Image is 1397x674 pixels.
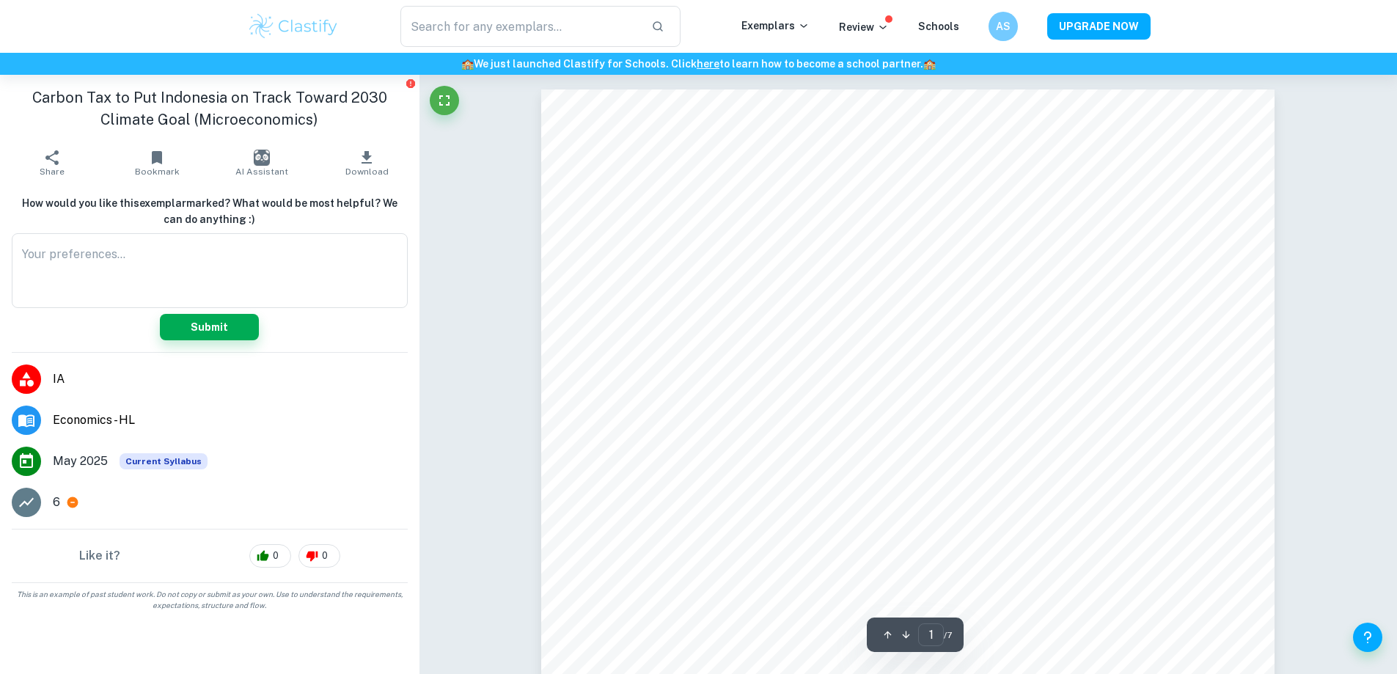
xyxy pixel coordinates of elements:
a: Schools [918,21,959,32]
button: Submit [160,314,259,340]
button: Fullscreen [430,86,459,115]
span: Bookmark [135,166,180,177]
p: Review [839,19,889,35]
button: AI Assistant [210,142,315,183]
span: 0 [265,549,287,563]
span: 🏫 [461,58,474,70]
img: AI Assistant [254,150,270,166]
span: Share [40,166,65,177]
div: 0 [298,544,340,568]
button: Bookmark [105,142,210,183]
h6: We just launched Clastify for Schools. Click to learn how to become a school partner. [3,56,1394,72]
button: AS [989,12,1018,41]
span: AI Assistant [235,166,288,177]
span: May 2025 [53,453,108,470]
h6: Like it? [79,547,120,565]
input: Search for any exemplars... [400,6,640,47]
img: Clastify logo [247,12,340,41]
button: Download [315,142,419,183]
a: here [697,58,719,70]
p: Exemplars [741,18,810,34]
span: Current Syllabus [120,453,208,469]
span: Economics - HL [53,411,408,429]
p: 6 [53,494,60,511]
button: Report issue [406,78,417,89]
div: 0 [249,544,291,568]
span: 🏫 [923,58,936,70]
h6: AS [994,18,1011,34]
span: / 7 [944,629,952,642]
span: IA [53,370,408,388]
button: UPGRADE NOW [1047,13,1151,40]
button: Help and Feedback [1353,623,1382,652]
div: This exemplar is based on the current syllabus. Feel free to refer to it for inspiration/ideas wh... [120,453,208,469]
span: This is an example of past student work. Do not copy or submit as your own. Use to understand the... [6,589,414,611]
span: 0 [314,549,336,563]
span: Download [345,166,389,177]
h6: How would you like this exemplar marked? What would be most helpful? We can do anything :) [12,195,408,227]
h1: Carbon Tax to Put Indonesia on Track Toward 2030 Climate Goal (Microeconomics) [12,87,408,131]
